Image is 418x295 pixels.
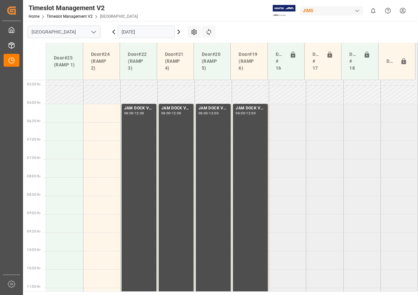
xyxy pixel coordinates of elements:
[208,112,209,115] div: -
[124,112,134,115] div: 06:00
[300,4,366,17] button: JIMS
[125,48,151,74] div: Door#22 (RAMP 3)
[27,266,40,270] span: 10:30 Hr
[245,112,246,115] div: -
[172,112,181,115] div: 12:00
[27,248,40,252] span: 10:00 Hr
[27,101,40,104] span: 06:00 Hr
[135,112,144,115] div: 12:00
[28,26,101,38] input: Type to search/select
[198,112,208,115] div: 06:00
[27,82,40,86] span: 05:30 Hr
[162,48,188,74] div: Door#21 (RAMP 4)
[118,26,175,38] input: DD-MM-YYYY
[51,52,78,71] div: Door#25 (RAMP 1)
[273,48,287,74] div: Doors # 16
[236,48,262,74] div: Door#19 (RAMP 6)
[134,112,135,115] div: -
[310,48,324,74] div: Doors # 17
[209,112,219,115] div: 12:00
[27,138,40,141] span: 07:00 Hr
[366,3,381,18] button: show 0 new notifications
[29,14,39,19] a: Home
[27,119,40,123] span: 06:30 Hr
[161,105,191,112] div: JAM DOCK VOLUME CONTROL
[27,156,40,160] span: 07:30 Hr
[27,211,40,215] span: 09:00 Hr
[198,105,228,112] div: JAM DOCK VOLUME CONTROL
[381,3,395,18] button: Help Center
[161,112,171,115] div: 06:00
[246,112,256,115] div: 12:00
[347,48,360,74] div: Doors # 18
[29,3,138,13] div: Timeslot Management V2
[124,105,154,112] div: JAM DOCK VOLUME CONTROL
[384,55,398,68] div: Door#23
[236,112,245,115] div: 06:00
[27,174,40,178] span: 08:00 Hr
[199,48,225,74] div: Door#20 (RAMP 5)
[27,285,40,288] span: 11:00 Hr
[236,105,265,112] div: JAM DOCK VOLUME CONTROL
[47,14,93,19] a: Timeslot Management V2
[171,112,172,115] div: -
[300,6,363,15] div: JIMS
[88,27,98,37] button: open menu
[27,193,40,196] span: 08:30 Hr
[27,230,40,233] span: 09:30 Hr
[88,48,114,74] div: Door#24 (RAMP 2)
[273,5,295,16] img: Exertis%20JAM%20-%20Email%20Logo.jpg_1722504956.jpg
